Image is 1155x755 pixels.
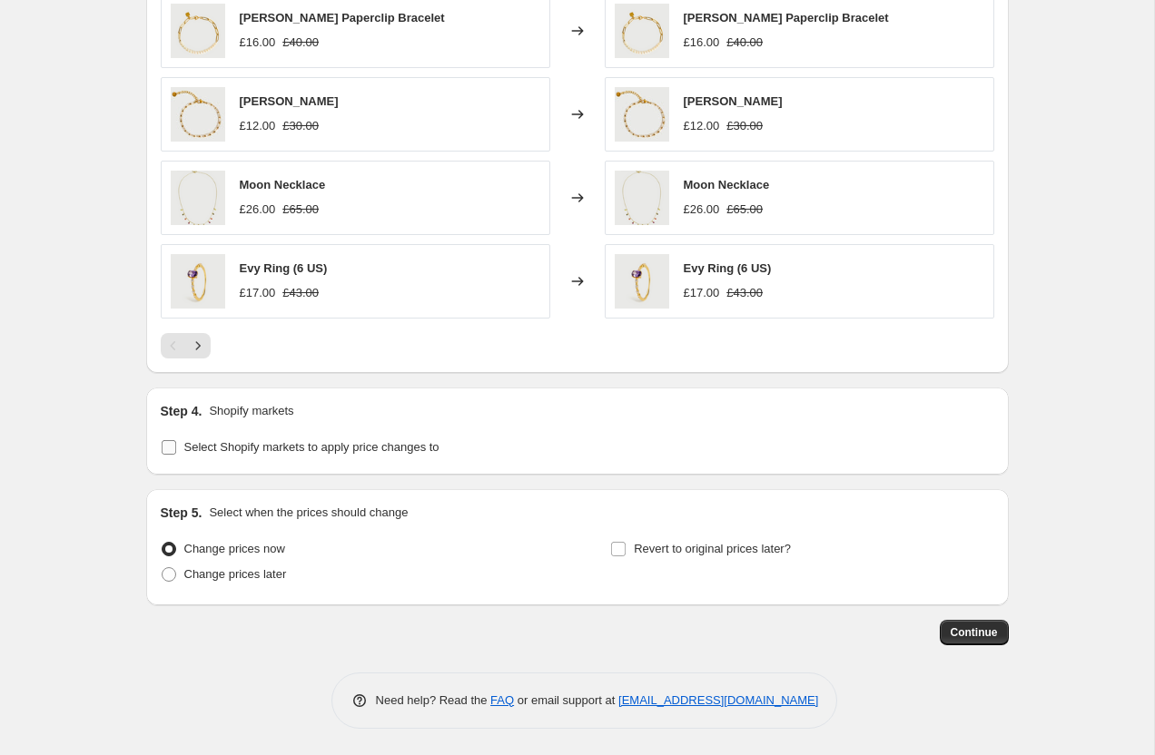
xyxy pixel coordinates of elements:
[615,4,669,58] img: Copyof2023DiaryTaupe_Drop1_2_5f1d90fa-0854-49e1-8e9b-6d0e7694c00e_80x.png
[161,333,211,358] nav: Pagination
[514,693,618,707] span: or email support at
[184,440,439,454] span: Select Shopify markets to apply price changes to
[161,504,202,522] h2: Step 5.
[684,11,889,25] span: [PERSON_NAME] Paperclip Bracelet
[209,504,408,522] p: Select when the prices should change
[615,87,669,142] img: Lorraine_Bracelet_1_80x.jpg
[209,402,293,420] p: Shopify markets
[184,567,287,581] span: Change prices later
[184,542,285,555] span: Change prices now
[684,178,770,191] span: Moon Necklace
[726,286,763,299] span: £43.00
[684,286,720,299] span: £17.00
[282,202,319,216] span: £65.00
[240,11,445,25] span: [PERSON_NAME] Paperclip Bracelet
[282,119,319,132] span: £30.00
[634,542,791,555] span: Revert to original prices later?
[171,254,225,309] img: Copyof2023DiaryTaupe_Drop1_15_757eb9c4-8ca7-49a2-94e2-47b003a6df8c_80x.png
[726,35,763,49] span: £40.00
[684,35,720,49] span: £16.00
[684,261,772,275] span: Evy Ring (6 US)
[940,620,1009,645] button: Continue
[282,35,319,49] span: £40.00
[615,254,669,309] img: Copyof2023DiaryTaupe_Drop1_15_757eb9c4-8ca7-49a2-94e2-47b003a6df8c_80x.png
[376,693,491,707] span: Need help? Read the
[618,693,818,707] a: [EMAIL_ADDRESS][DOMAIN_NAME]
[171,4,225,58] img: Copyof2023DiaryTaupe_Drop1_2_5f1d90fa-0854-49e1-8e9b-6d0e7694c00e_80x.png
[240,261,328,275] span: Evy Ring (6 US)
[726,119,763,132] span: £30.00
[684,94,783,108] span: [PERSON_NAME]
[171,171,225,225] img: Copyof2023DiaryTaupe_Drop1_8_7c83c784-4a60-4e76-8f47-c96f125614f1_80x.png
[240,119,276,132] span: £12.00
[490,693,514,707] a: FAQ
[684,202,720,216] span: £26.00
[171,87,225,142] img: Lorraine_Bracelet_1_80x.jpg
[726,202,763,216] span: £65.00
[282,286,319,299] span: £43.00
[240,35,276,49] span: £16.00
[684,119,720,132] span: £12.00
[240,202,276,216] span: £26.00
[615,171,669,225] img: Copyof2023DiaryTaupe_Drop1_8_7c83c784-4a60-4e76-8f47-c96f125614f1_80x.png
[161,402,202,420] h2: Step 4.
[951,625,998,640] span: Continue
[240,286,276,299] span: £17.00
[240,94,339,108] span: [PERSON_NAME]
[240,178,326,191] span: Moon Necklace
[185,333,211,358] button: Next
